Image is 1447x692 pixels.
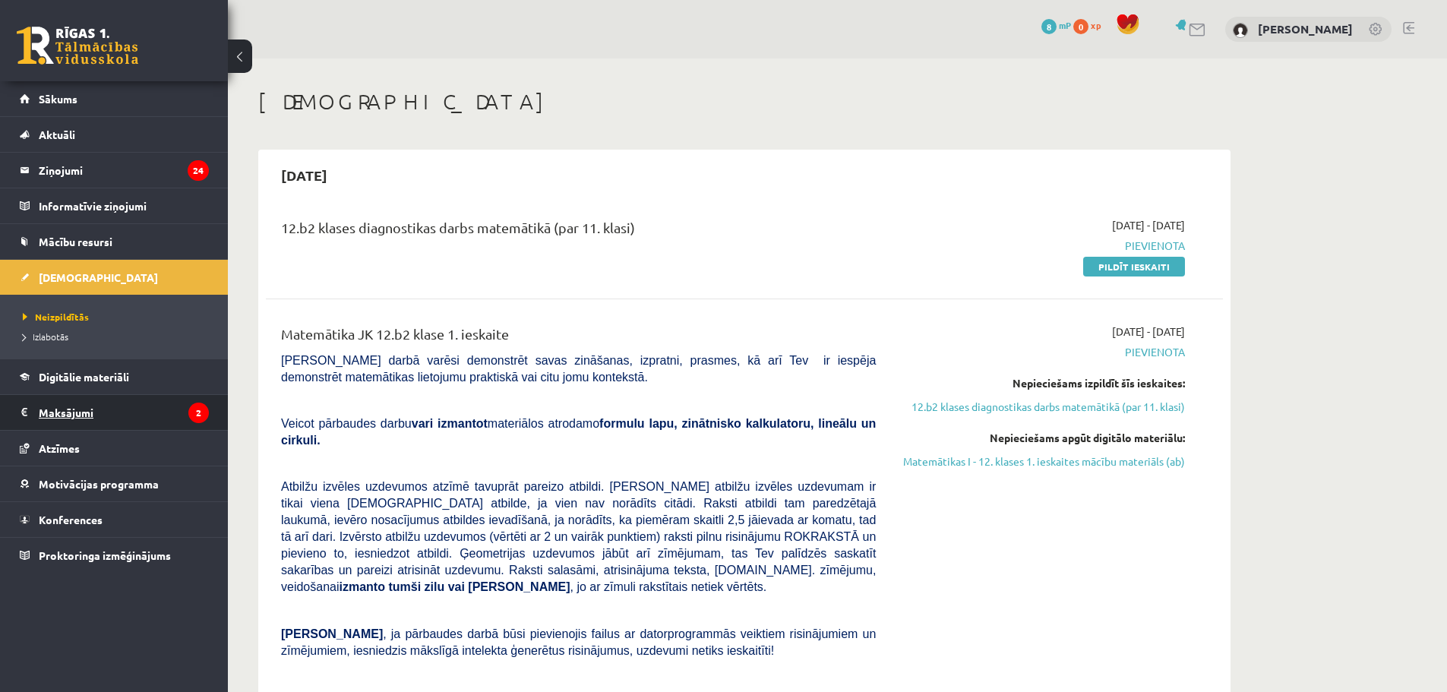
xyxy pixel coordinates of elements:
[20,538,209,573] a: Proktoringa izmēģinājums
[281,627,383,640] span: [PERSON_NAME]
[20,359,209,394] a: Digitālie materiāli
[23,330,213,343] a: Izlabotās
[20,466,209,501] a: Motivācijas programma
[20,431,209,466] a: Atzīmes
[39,548,171,562] span: Proktoringa izmēģinājums
[899,238,1185,254] span: Pievienota
[39,477,159,491] span: Motivācijas programma
[188,403,209,423] i: 2
[20,260,209,295] a: [DEMOGRAPHIC_DATA]
[281,354,876,384] span: [PERSON_NAME] darbā varēsi demonstrēt savas zināšanas, izpratni, prasmes, kā arī Tev ir iespēja d...
[899,453,1185,469] a: Matemātikas I - 12. klases 1. ieskaites mācību materiāls (ab)
[281,324,876,352] div: Matemātika JK 12.b2 klase 1. ieskaite
[1073,19,1108,31] a: 0 xp
[20,502,209,537] a: Konferences
[899,375,1185,391] div: Nepieciešams izpildīt šīs ieskaites:
[266,157,343,193] h2: [DATE]
[899,344,1185,360] span: Pievienota
[20,395,209,430] a: Maksājumi2
[39,128,75,141] span: Aktuāli
[39,395,209,430] legend: Maksājumi
[39,92,77,106] span: Sākums
[39,370,129,384] span: Digitālie materiāli
[340,580,385,593] b: izmanto
[258,89,1231,115] h1: [DEMOGRAPHIC_DATA]
[20,224,209,259] a: Mācību resursi
[281,480,876,593] span: Atbilžu izvēles uzdevumos atzīmē tavuprāt pareizo atbildi. [PERSON_NAME] atbilžu izvēles uzdevuma...
[1112,217,1185,233] span: [DATE] - [DATE]
[39,188,209,223] legend: Informatīvie ziņojumi
[17,27,138,65] a: Rīgas 1. Tālmācības vidusskola
[20,81,209,116] a: Sākums
[1041,19,1071,31] a: 8 mP
[1041,19,1057,34] span: 8
[20,153,209,188] a: Ziņojumi24
[899,430,1185,446] div: Nepieciešams apgūt digitālo materiālu:
[39,441,80,455] span: Atzīmes
[23,330,68,343] span: Izlabotās
[20,117,209,152] a: Aktuāli
[1091,19,1101,31] span: xp
[39,513,103,526] span: Konferences
[388,580,570,593] b: tumši zilu vai [PERSON_NAME]
[899,399,1185,415] a: 12.b2 klases diagnostikas darbs matemātikā (par 11. klasi)
[1233,23,1248,38] img: Daniels Kirjanovs
[281,417,876,447] span: Veicot pārbaudes darbu materiālos atrodamo
[1112,324,1185,340] span: [DATE] - [DATE]
[23,310,213,324] a: Neizpildītās
[1083,257,1185,276] a: Pildīt ieskaiti
[1258,21,1353,36] a: [PERSON_NAME]
[281,627,876,657] span: , ja pārbaudes darbā būsi pievienojis failus ar datorprogrammās veiktiem risinājumiem un zīmējumi...
[281,217,876,245] div: 12.b2 klases diagnostikas darbs matemātikā (par 11. klasi)
[23,311,89,323] span: Neizpildītās
[39,235,112,248] span: Mācību resursi
[39,270,158,284] span: [DEMOGRAPHIC_DATA]
[20,188,209,223] a: Informatīvie ziņojumi
[1059,19,1071,31] span: mP
[188,160,209,181] i: 24
[281,417,876,447] b: formulu lapu, zinātnisko kalkulatoru, lineālu un cirkuli.
[1073,19,1088,34] span: 0
[412,417,488,430] b: vari izmantot
[39,153,209,188] legend: Ziņojumi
